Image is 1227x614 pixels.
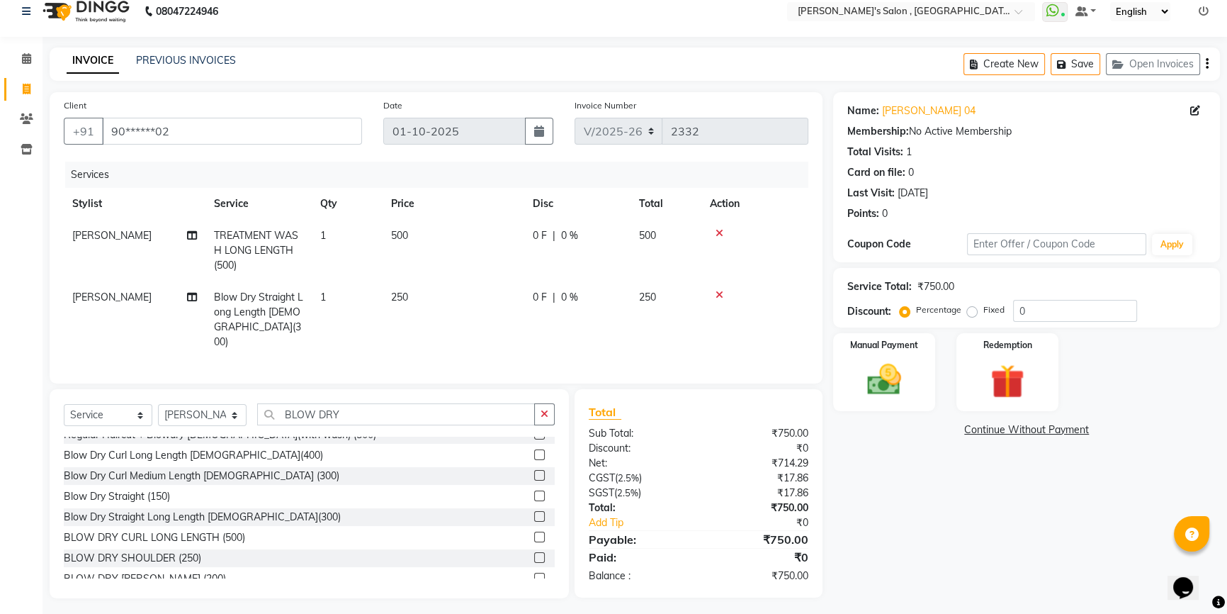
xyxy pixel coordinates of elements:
span: 500 [639,229,656,242]
div: Card on file: [847,165,905,180]
div: ₹0 [699,549,819,566]
div: Last Visit: [847,186,895,201]
div: ₹750.00 [699,569,819,584]
label: Redemption [983,339,1032,352]
div: Paid: [578,549,699,566]
div: Service Total: [847,279,912,294]
div: ₹750.00 [699,426,819,441]
div: Blow Dry Straight Long Length [DEMOGRAPHIC_DATA](300) [64,510,341,525]
img: _cash.svg [856,360,912,399]
div: Discount: [578,441,699,456]
div: Services [65,162,819,188]
a: Add Tip [578,515,719,530]
span: 0 F [533,228,547,243]
div: No Active Membership [847,124,1206,139]
span: TREATMENT WASH LONG LENGTH (500) [214,229,298,272]
img: _gift.svg [980,360,1035,403]
div: Blow Dry Straight (150) [64,489,170,504]
span: 2.5% [617,487,638,498]
th: Service [205,188,312,220]
span: CGST [589,471,615,484]
label: Manual Payment [850,339,918,352]
span: SGST [589,486,614,499]
span: 2.5% [618,472,639,484]
a: Continue Without Payment [836,423,1217,437]
div: Balance : [578,569,699,584]
span: | [553,290,555,305]
div: BLOW DRY SHOULDER (250) [64,551,201,566]
input: Search by Name/Mobile/Email/Code [102,118,362,145]
a: PREVIOUS INVOICES [136,54,236,67]
div: 0 [882,206,888,221]
label: Fixed [983,303,1005,316]
th: Disc [524,188,631,220]
label: Invoice Number [575,99,636,112]
div: ₹750.00 [699,501,819,515]
label: Percentage [916,303,961,316]
div: 0 [908,165,914,180]
div: ₹0 [718,515,819,530]
div: ₹714.29 [699,456,819,471]
span: | [553,228,555,243]
div: Blow Dry Curl Medium Length [DEMOGRAPHIC_DATA] (300) [64,469,339,484]
button: +91 [64,118,103,145]
div: Payable: [578,531,699,548]
div: Net: [578,456,699,471]
th: Action [701,188,808,220]
button: Open Invoices [1106,53,1200,75]
span: 250 [391,291,408,303]
button: Apply [1152,234,1192,255]
div: ₹0 [699,441,819,456]
input: Enter Offer / Coupon Code [967,233,1146,255]
div: Points: [847,206,879,221]
span: 0 % [561,228,578,243]
th: Qty [312,188,383,220]
span: 0 % [561,290,578,305]
div: Sub Total: [578,426,699,441]
span: 1 [320,291,326,303]
label: Date [383,99,402,112]
div: 1 [906,145,912,160]
span: 500 [391,229,408,242]
div: Name: [847,104,879,118]
div: ( ) [578,486,699,501]
div: ( ) [578,471,699,486]
button: Create New [963,53,1045,75]
th: Total [631,188,701,220]
iframe: chat widget [1167,557,1213,600]
div: Total: [578,501,699,515]
th: Price [383,188,524,220]
div: Coupon Code [847,237,967,252]
div: Total Visits: [847,145,903,160]
div: ₹750.00 [699,531,819,548]
div: BLOW DRY CURL LONG LENGTH (500) [64,530,245,545]
div: Discount: [847,304,891,319]
input: Search or Scan [257,403,535,425]
span: [PERSON_NAME] [72,229,152,242]
th: Stylist [64,188,205,220]
label: Client [64,99,86,112]
span: [PERSON_NAME] [72,291,152,303]
span: 250 [639,291,656,303]
button: Save [1051,53,1100,75]
div: Membership: [847,124,909,139]
span: Blow Dry Straight Long Length [DEMOGRAPHIC_DATA](300) [214,291,303,348]
div: ₹17.86 [699,471,819,486]
div: [DATE] [898,186,928,201]
span: Total [589,405,621,420]
div: BLOW DRY [PERSON_NAME] (200) [64,571,226,586]
a: INVOICE [67,48,119,74]
a: [PERSON_NAME] 04 [882,104,976,118]
div: Blow Dry Curl Long Length [DEMOGRAPHIC_DATA](400) [64,448,323,463]
div: ₹750.00 [917,279,954,294]
div: ₹17.86 [699,486,819,501]
span: 0 F [533,290,547,305]
span: 1 [320,229,326,242]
